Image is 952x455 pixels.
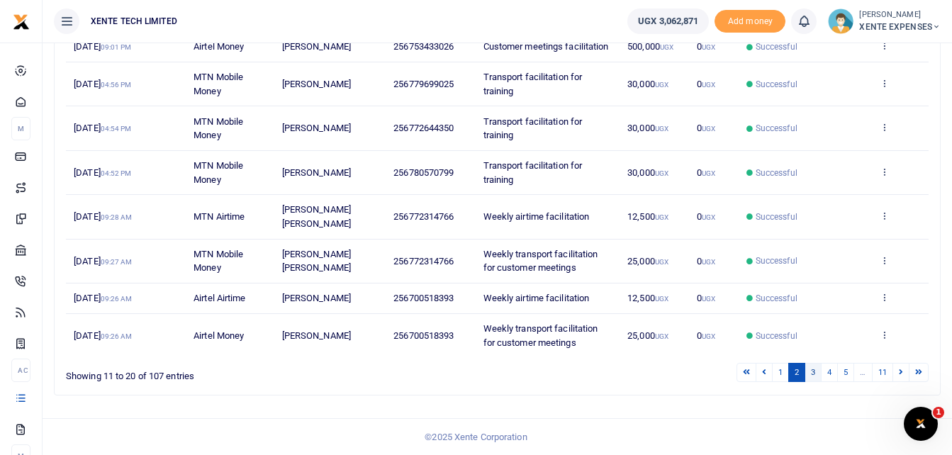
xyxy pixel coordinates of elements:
span: 0 [697,211,715,222]
a: 1 [772,363,789,382]
span: 500,000 [627,41,673,52]
span: Add money [715,10,785,33]
span: 256700518393 [393,293,454,303]
span: MTN Mobile Money [194,160,243,185]
span: [DATE] [74,211,132,222]
span: Transport facilitation for training [483,72,583,96]
a: UGX 3,062,871 [627,9,709,34]
span: Successful [756,78,797,91]
small: UGX [702,258,715,266]
small: 09:27 AM [101,258,133,266]
span: MTN Mobile Money [194,72,243,96]
img: logo-small [13,13,30,30]
small: UGX [702,43,715,51]
small: UGX [655,213,668,221]
span: 0 [697,330,715,341]
span: MTN Mobile Money [194,249,243,274]
small: UGX [702,332,715,340]
span: 256700518393 [393,330,454,341]
li: Wallet ballance [622,9,715,34]
span: Airtel Money [194,41,244,52]
iframe: Intercom live chat [904,407,938,441]
li: Toup your wallet [715,10,785,33]
span: 0 [697,293,715,303]
span: Transport facilitation for training [483,160,583,185]
span: Weekly transport facilitation for customer meetings [483,249,598,274]
span: Transport facilitation for training [483,116,583,141]
small: UGX [655,169,668,177]
span: [DATE] [74,123,131,133]
small: UGX [660,43,673,51]
span: Successful [756,292,797,305]
span: [PERSON_NAME] [PERSON_NAME] [282,249,351,274]
span: Successful [756,122,797,135]
span: 25,000 [627,330,668,341]
a: 5 [837,363,854,382]
span: [DATE] [74,167,131,178]
a: 3 [805,363,822,382]
span: 256772314766 [393,211,454,222]
small: UGX [655,295,668,303]
small: UGX [655,258,668,266]
span: [DATE] [74,293,132,303]
span: 0 [697,256,715,266]
span: 256779699025 [393,79,454,89]
span: Successful [756,210,797,223]
small: UGX [702,125,715,133]
span: 256753433026 [393,41,454,52]
span: 30,000 [627,123,668,133]
small: [PERSON_NAME] [859,9,941,21]
span: [PERSON_NAME] [282,41,351,52]
small: 09:26 AM [101,332,133,340]
span: 0 [697,167,715,178]
span: 256772314766 [393,256,454,266]
small: UGX [655,81,668,89]
span: 256772644350 [393,123,454,133]
a: logo-small logo-large logo-large [13,16,30,26]
small: 04:56 PM [101,81,132,89]
span: 0 [697,123,715,133]
span: [DATE] [74,41,131,52]
span: Airtel Airtime [194,293,245,303]
span: [PERSON_NAME] [282,293,351,303]
span: [PERSON_NAME] [282,79,351,89]
a: 11 [872,363,893,382]
small: UGX [702,81,715,89]
span: Successful [756,167,797,179]
span: [DATE] [74,79,131,89]
small: UGX [702,169,715,177]
span: [PERSON_NAME] [PERSON_NAME] [282,204,351,229]
small: UGX [702,295,715,303]
span: Weekly transport facilitation for customer meetings [483,323,598,348]
a: Add money [715,15,785,26]
span: Successful [756,254,797,267]
span: Airtel Money [194,330,244,341]
small: UGX [655,125,668,133]
span: [DATE] [74,330,132,341]
span: 0 [697,79,715,89]
small: UGX [702,213,715,221]
span: Customer meetings facilitation [483,41,609,52]
span: UGX 3,062,871 [638,14,698,28]
div: Showing 11 to 20 of 107 entries [66,361,420,383]
a: 2 [788,363,805,382]
img: profile-user [828,9,853,34]
span: Successful [756,330,797,342]
span: [DATE] [74,256,132,266]
span: XENTE TECH LIMITED [85,15,183,28]
span: Successful [756,40,797,53]
small: 09:01 PM [101,43,132,51]
small: 04:52 PM [101,169,132,177]
span: 12,500 [627,293,668,303]
li: Ac [11,359,30,382]
span: Weekly airtime facilitation [483,211,590,222]
span: Weekly airtime facilitation [483,293,590,303]
span: MTN Mobile Money [194,116,243,141]
span: 30,000 [627,167,668,178]
span: [PERSON_NAME] [282,167,351,178]
span: 30,000 [627,79,668,89]
span: XENTE EXPENSES [859,21,941,33]
span: 256780570799 [393,167,454,178]
small: 04:54 PM [101,125,132,133]
span: MTN Airtime [194,211,245,222]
